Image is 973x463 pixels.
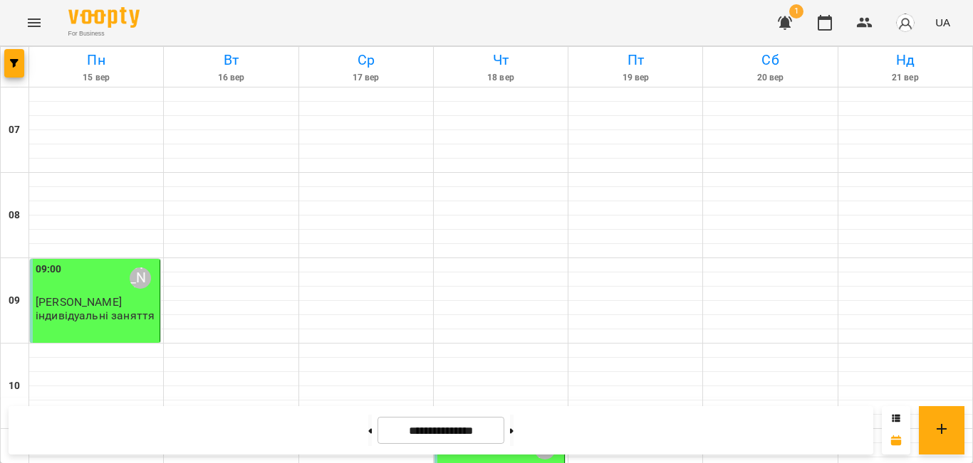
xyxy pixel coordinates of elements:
[9,122,20,138] h6: 07
[571,71,700,85] h6: 19 вер
[930,9,956,36] button: UA
[789,4,803,18] span: 1
[68,7,140,28] img: Voopty Logo
[36,309,155,321] p: індивідуальні заняття
[9,208,20,223] h6: 08
[166,49,296,71] h6: Вт
[705,71,835,85] h6: 20 вер
[36,295,122,309] span: [PERSON_NAME]
[9,378,20,394] h6: 10
[935,15,950,30] span: UA
[166,71,296,85] h6: 16 вер
[68,29,140,38] span: For Business
[841,49,970,71] h6: Нд
[17,6,51,40] button: Menu
[436,71,566,85] h6: 18 вер
[31,71,161,85] h6: 15 вер
[9,293,20,309] h6: 09
[31,49,161,71] h6: Пн
[841,71,970,85] h6: 21 вер
[36,262,62,277] label: 09:00
[705,49,835,71] h6: Сб
[571,49,700,71] h6: Пт
[436,49,566,71] h6: Чт
[895,13,915,33] img: avatar_s.png
[130,267,151,289] div: Тарасюк Олена Валеріївна
[301,49,431,71] h6: Ср
[301,71,431,85] h6: 17 вер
